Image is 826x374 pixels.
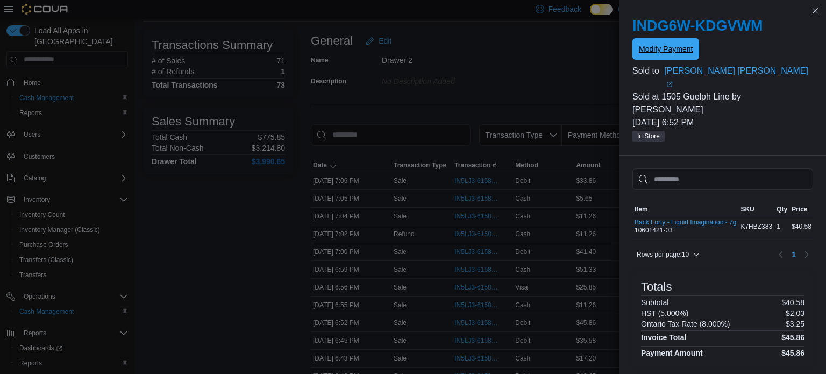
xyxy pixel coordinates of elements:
[777,205,787,214] span: Qty
[774,203,789,216] button: Qty
[635,205,648,214] span: Item
[786,320,804,328] p: $3.25
[632,65,662,77] div: Sold to
[635,218,736,226] button: Back Forty - Liquid Imagination - 7g
[632,168,813,190] input: This is a search bar. As you type, the results lower in the page will automatically filter.
[664,65,813,90] a: [PERSON_NAME] [PERSON_NAME]External link
[632,248,704,261] button: Rows per page:10
[809,4,822,17] button: Close this dialog
[641,320,730,328] h6: Ontario Tax Rate (8.000%)
[632,90,813,116] p: Sold at 1505 Guelph Line by [PERSON_NAME]
[639,44,693,54] span: Modify Payment
[641,280,672,293] h3: Totals
[792,249,796,260] span: 1
[800,248,813,261] button: Next page
[632,116,813,129] p: [DATE] 6:52 PM
[637,250,689,259] span: Rows per page : 10
[787,246,800,263] button: Page 1 of 1
[774,246,813,263] nav: Pagination for table: MemoryTable from EuiInMemoryTable
[666,81,673,88] svg: External link
[641,333,687,342] h4: Invoice Total
[789,203,814,216] button: Price
[632,17,813,34] h2: INDG6W-KDGVWM
[740,222,772,231] span: K7HBZ383
[641,309,688,317] h6: HST (5.000%)
[787,246,800,263] ul: Pagination for table: MemoryTable from EuiInMemoryTable
[786,309,804,317] p: $2.03
[641,298,668,307] h6: Subtotal
[641,349,703,357] h4: Payment Amount
[774,220,789,233] div: 1
[632,38,699,60] button: Modify Payment
[632,203,738,216] button: Item
[781,298,804,307] p: $40.58
[738,203,774,216] button: SKU
[632,131,665,142] span: In Store
[792,205,807,214] span: Price
[781,349,804,357] h4: $45.86
[781,333,804,342] h4: $45.86
[635,218,736,235] div: 10601421-03
[740,205,754,214] span: SKU
[774,248,787,261] button: Previous page
[789,220,814,233] div: $40.58
[637,131,660,141] span: In Store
